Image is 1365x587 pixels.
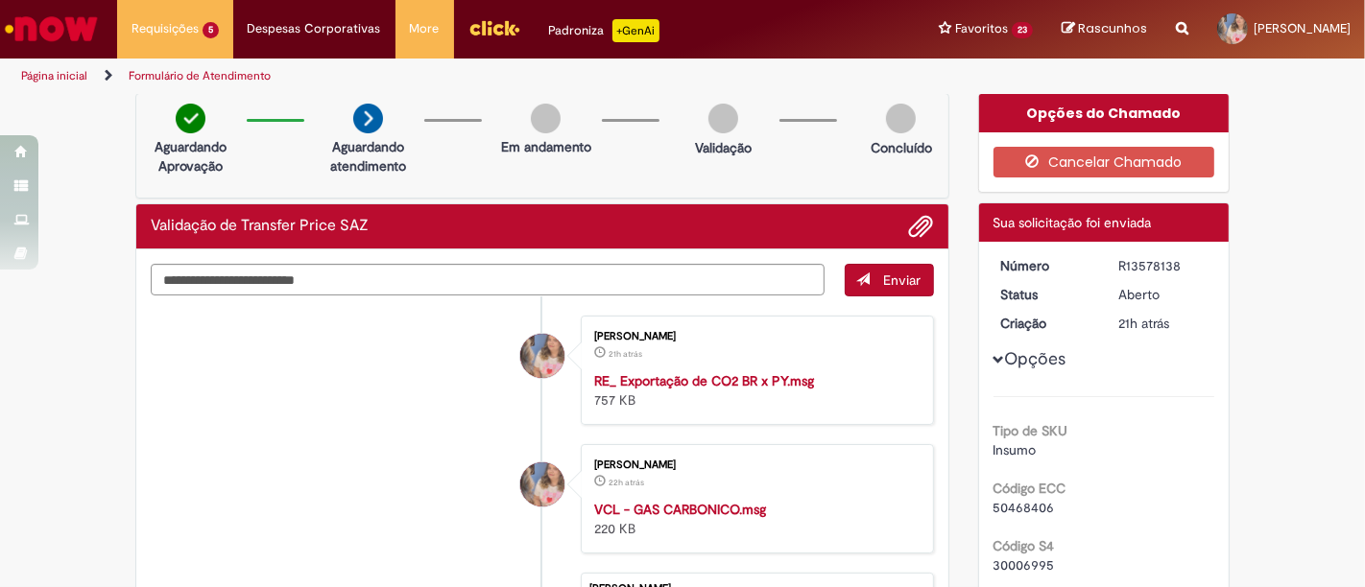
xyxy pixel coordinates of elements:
a: Página inicial [21,68,87,83]
p: Em andamento [501,137,591,156]
img: img-circle-grey.png [531,104,561,133]
span: 5 [203,22,219,38]
div: Natalia Da Silva [520,334,564,378]
div: Opções do Chamado [979,94,1230,132]
a: RE_ Exportação de CO2 BR x PY.msg [594,372,814,389]
a: VCL - GAS CARBONICO.msg [594,501,766,518]
p: Concluído [871,138,932,157]
p: Aguardando Aprovação [144,137,237,176]
img: click_logo_yellow_360x200.png [468,13,520,42]
time: 29/09/2025 16:24:09 [609,348,642,360]
span: 30006995 [994,556,1055,574]
span: Rascunhos [1078,19,1147,37]
span: Despesas Corporativas [248,19,381,38]
span: Insumo [994,441,1037,458]
p: Validação [695,138,752,157]
button: Adicionar anexos [909,214,934,239]
b: Tipo de SKU [994,422,1068,439]
span: Requisições [132,19,199,38]
img: img-circle-grey.png [708,104,738,133]
div: 220 KB [594,500,914,538]
img: arrow-next.png [353,104,383,133]
h2: Validação de Transfer Price SAZ Histórico de tíquete [151,218,369,235]
img: check-circle-green.png [176,104,205,133]
span: 21h atrás [1118,315,1169,332]
div: 757 KB [594,371,914,410]
dt: Número [987,256,1105,275]
span: More [410,19,440,38]
span: Enviar [884,271,922,289]
dt: Status [987,285,1105,304]
img: ServiceNow [2,10,101,48]
a: Formulário de Atendimento [129,68,271,83]
span: 22h atrás [609,477,644,488]
div: [PERSON_NAME] [594,459,914,471]
div: Natalia Da Silva [520,462,564,506]
div: 29/09/2025 16:23:27 [1118,314,1208,333]
span: Sua solicitação foi enviada [994,214,1152,231]
p: Aguardando atendimento [322,137,415,176]
span: Favoritos [955,19,1008,38]
dt: Criação [987,314,1105,333]
button: Enviar [845,264,934,296]
b: Código ECC [994,480,1066,497]
textarea: Digite sua mensagem aqui... [151,264,825,295]
ul: Trilhas de página [14,59,896,94]
b: Código S4 [994,537,1055,554]
div: Aberto [1118,285,1208,304]
div: [PERSON_NAME] [594,331,914,342]
div: Padroniza [549,19,659,42]
img: img-circle-grey.png [886,104,916,133]
div: R13578138 [1118,256,1208,275]
button: Cancelar Chamado [994,147,1215,177]
span: 50468406 [994,499,1055,516]
span: [PERSON_NAME] [1254,20,1351,36]
p: +GenAi [612,19,659,42]
span: 21h atrás [609,348,642,360]
time: 29/09/2025 16:00:30 [609,477,644,488]
a: Rascunhos [1062,20,1147,38]
span: 23 [1012,22,1033,38]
